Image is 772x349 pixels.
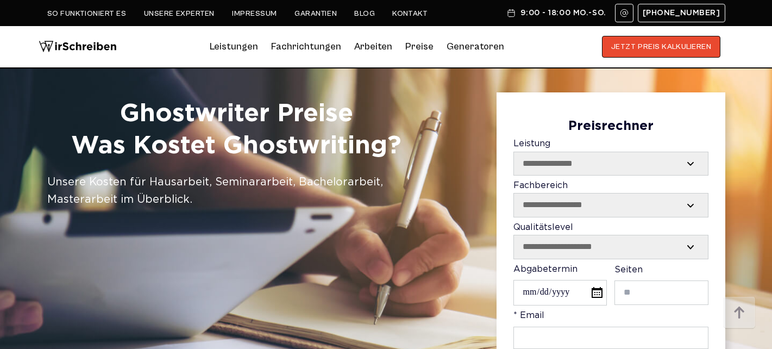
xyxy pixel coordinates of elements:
[620,9,629,17] img: Email
[513,327,708,349] input: * Email
[47,173,426,208] div: Unsere Kosten für Hausarbeit, Seminararbeit, Bachelorarbeit, Masterarbeit im Überblick.
[723,297,756,329] img: button top
[513,119,708,134] div: Preisrechner
[144,9,215,18] a: Unsere Experten
[271,38,341,55] a: Fachrichtungen
[602,36,721,58] button: JETZT PREIS KALKULIEREN
[210,38,258,55] a: Leistungen
[513,181,708,217] label: Fachbereich
[232,9,277,18] a: Impressum
[513,265,607,306] label: Abgabetermin
[514,235,708,258] select: Qualitätslevel
[643,9,720,17] span: [PHONE_NUMBER]
[513,311,708,348] label: * Email
[520,9,606,17] span: 9:00 - 18:00 Mo.-So.
[638,4,725,22] a: [PHONE_NUMBER]
[513,139,708,176] label: Leistung
[392,9,428,18] a: Kontakt
[506,9,516,17] img: Schedule
[514,194,708,216] select: Fachbereich
[513,280,607,306] input: Abgabetermin
[614,266,643,274] span: Seiten
[405,41,434,52] a: Preise
[39,36,117,58] img: logo wirschreiben
[354,38,392,55] a: Arbeiten
[513,223,708,259] label: Qualitätslevel
[294,9,337,18] a: Garantien
[514,152,708,175] select: Leistung
[47,9,127,18] a: So funktioniert es
[354,9,375,18] a: Blog
[447,38,504,55] a: Generatoren
[47,98,426,163] h1: Ghostwriter Preise Was Kostet Ghostwriting?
